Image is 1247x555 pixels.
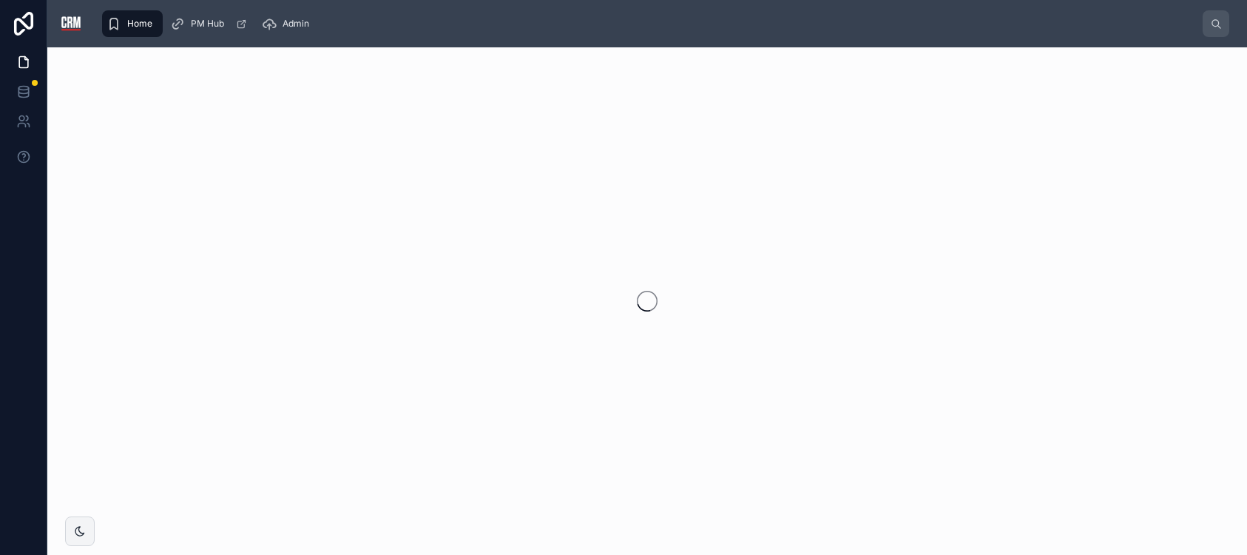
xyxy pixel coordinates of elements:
span: PM Hub [191,18,224,30]
a: Admin [257,10,320,37]
img: App logo [59,12,83,36]
div: scrollable content [95,7,1203,40]
span: Home [127,18,152,30]
span: Admin [283,18,309,30]
a: PM Hub [166,10,254,37]
a: Home [102,10,163,37]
